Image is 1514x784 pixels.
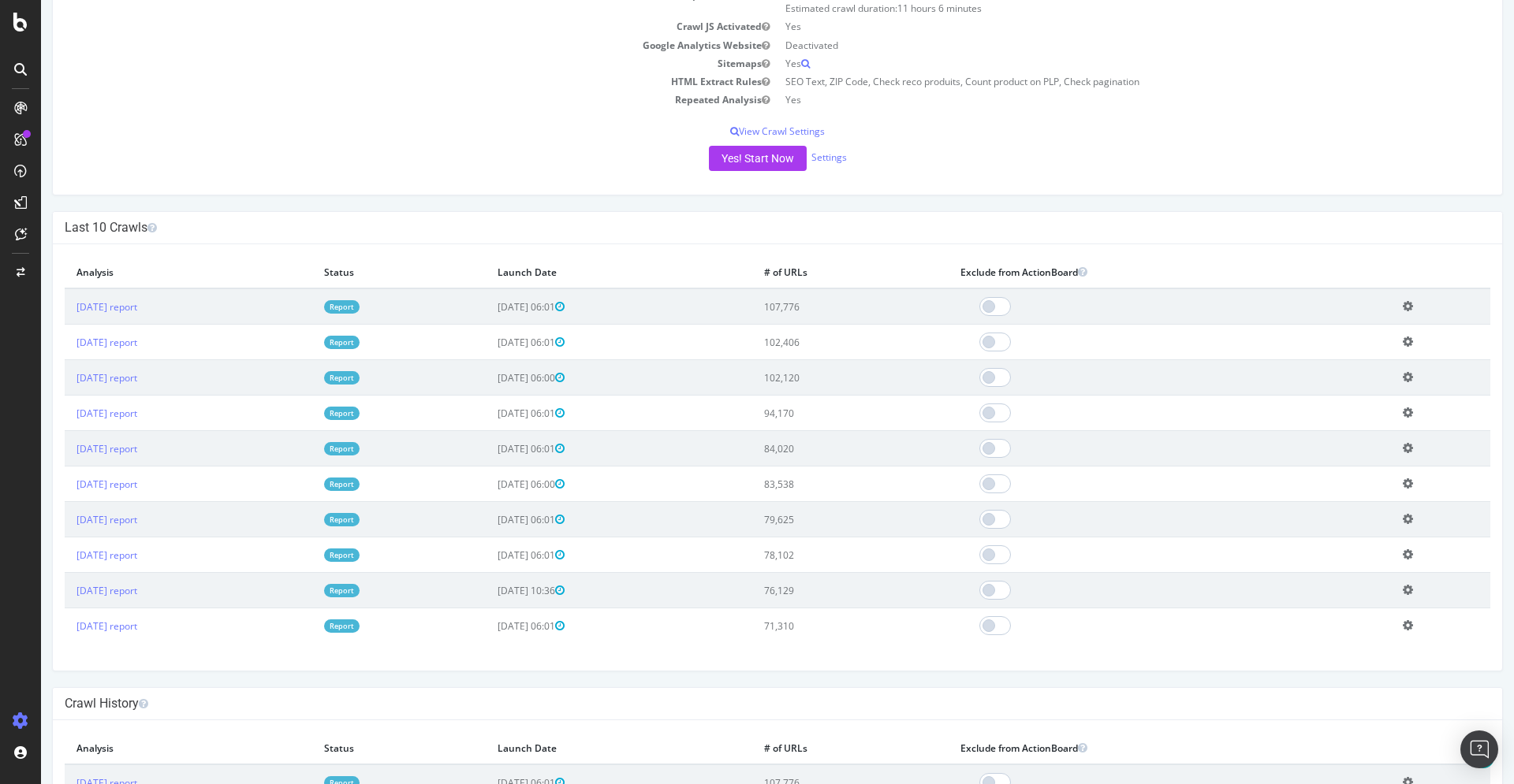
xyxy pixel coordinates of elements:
h4: Last 10 Crawls [24,220,1449,236]
th: Exclude from ActionBoard [908,732,1350,764]
td: Yes [736,91,1449,109]
td: Deactivated [736,36,1449,54]
td: 107,776 [711,288,908,325]
span: 11 hours 6 minutes [856,2,941,15]
td: Yes [736,17,1449,35]
span: [DATE] 06:01 [457,407,524,420]
td: 76,129 [711,573,908,608]
span: [DATE] 10:36 [457,584,524,597]
td: 94,170 [711,396,908,431]
a: Report [283,300,319,314]
a: Report [283,371,319,385]
th: Exclude from ActionBoard [908,256,1350,288]
th: Status [271,732,445,764]
span: [DATE] 06:01 [457,336,524,349]
div: Open Intercom Messenger [1460,730,1498,768]
th: Launch Date [445,732,711,764]
td: Repeated Analysis [24,91,736,109]
a: Report [283,442,319,455]
span: [DATE] 06:01 [457,300,524,314]
a: Report [283,336,319,349]
th: # of URLs [711,256,908,288]
span: [DATE] 06:01 [457,513,524,526]
td: 78,102 [711,537,908,573]
button: Yes! Start Now [668,146,766,171]
th: Analysis [24,256,271,288]
a: Report [283,407,319,420]
td: 71,310 [711,608,908,644]
a: Report [283,513,319,526]
th: Analysis [24,732,271,764]
a: [DATE] report [35,336,96,349]
td: 83,538 [711,466,908,502]
td: 84,020 [711,431,908,466]
a: Report [283,477,319,491]
td: 102,406 [711,325,908,360]
span: [DATE] 06:00 [457,477,524,491]
a: [DATE] report [35,407,96,420]
a: [DATE] report [35,371,96,385]
th: # of URLs [711,732,908,764]
a: Report [283,619,319,633]
td: Yes [736,54,1449,72]
td: Crawl JS Activated [24,17,736,35]
span: [DATE] 06:01 [457,442,524,455]
a: [DATE] report [35,584,96,597]
a: [DATE] report [35,300,96,314]
a: Report [283,548,319,562]
p: View Crawl Settings [24,124,1449,138]
span: [DATE] 06:00 [457,371,524,385]
td: Google Analytics Website [24,36,736,54]
td: 79,625 [711,502,908,537]
a: Settings [770,150,806,164]
td: 102,120 [711,360,908,396]
td: Sitemaps [24,54,736,72]
a: [DATE] report [35,477,96,491]
span: [DATE] 06:01 [457,548,524,562]
th: Status [271,256,445,288]
span: [DATE] 06:01 [457,619,524,633]
a: [DATE] report [35,619,96,633]
a: [DATE] report [35,548,96,562]
td: HTML Extract Rules [24,72,736,91]
td: SEO Text, ZIP Code, Check reco produits, Count product on PLP, Check pagination [736,72,1449,91]
a: [DATE] report [35,442,96,455]
a: [DATE] report [35,513,96,526]
a: Report [283,584,319,597]
th: Launch Date [445,256,711,288]
h4: Crawl History [24,696,1449,712]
